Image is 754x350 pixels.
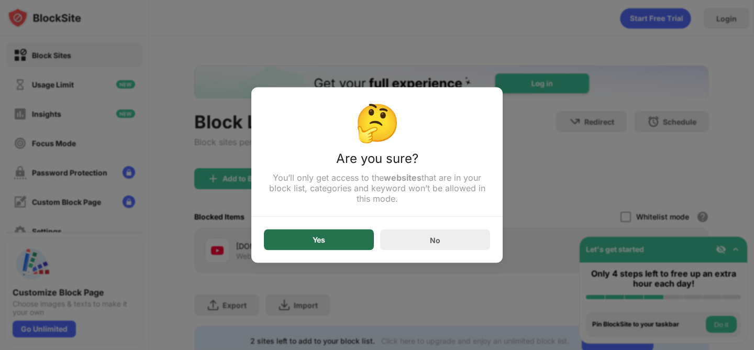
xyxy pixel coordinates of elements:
[430,235,440,244] div: No
[384,172,422,183] strong: websites
[264,100,490,145] div: 🤔
[313,236,325,244] div: Yes
[264,151,490,172] div: Are you sure?
[264,172,490,204] div: You’ll only get access to the that are in your block list, categories and keyword won’t be allowe...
